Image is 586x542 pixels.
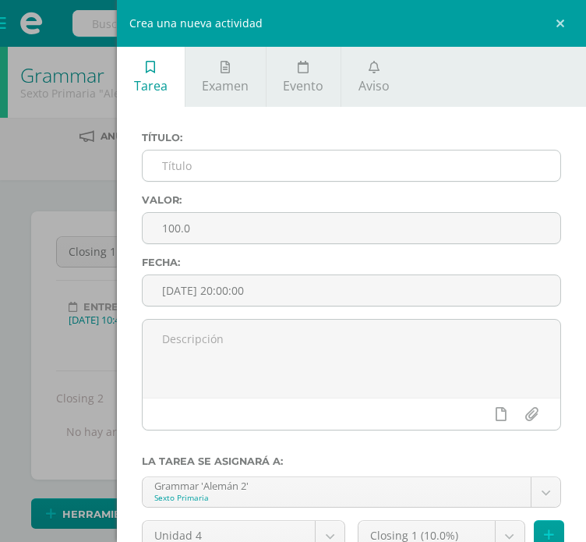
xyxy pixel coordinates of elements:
[134,77,168,94] span: Tarea
[185,47,266,107] a: Examen
[154,477,519,492] div: Grammar 'Alemán 2'
[341,47,406,107] a: Aviso
[283,77,323,94] span: Evento
[117,47,184,107] a: Tarea
[202,77,249,94] span: Examen
[154,492,519,503] div: Sexto Primaria
[142,132,561,143] label: Título:
[142,257,561,268] label: Fecha:
[143,213,560,243] input: Puntos máximos
[358,77,390,94] span: Aviso
[143,477,560,507] a: Grammar 'Alemán 2'Sexto Primaria
[142,455,561,467] label: La tarea se asignará a:
[142,194,561,206] label: Valor:
[143,275,560,306] input: Fecha de entrega
[267,47,341,107] a: Evento
[143,151,560,181] input: Título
